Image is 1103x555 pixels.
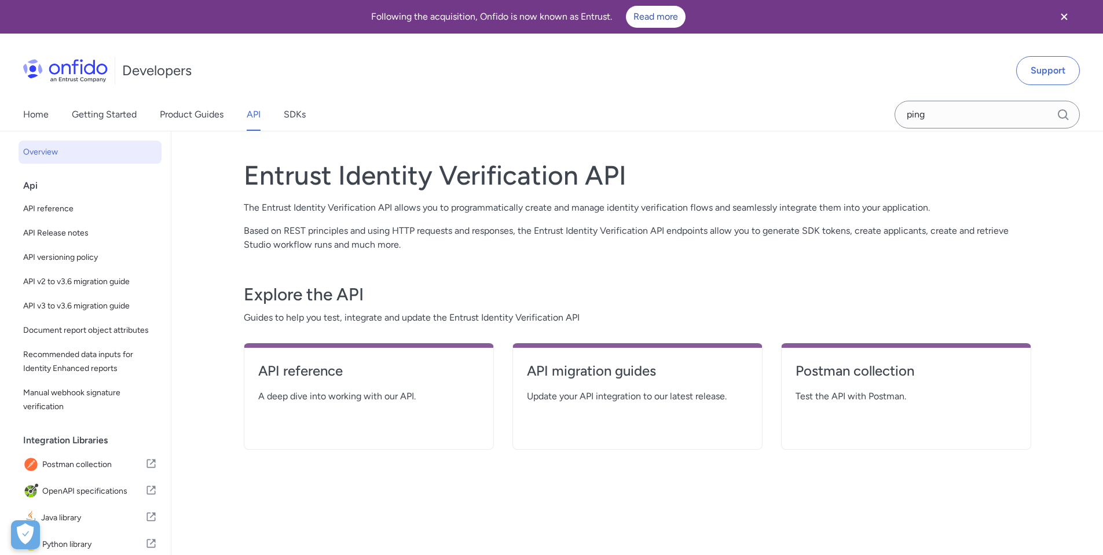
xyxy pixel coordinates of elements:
[41,510,145,526] span: Java library
[247,98,261,131] a: API
[23,145,157,159] span: Overview
[42,483,145,499] span: OpenAPI specifications
[796,389,1017,403] span: Test the API with Postman.
[19,479,162,504] a: IconOpenAPI specificationsOpenAPI specifications
[1016,56,1080,85] a: Support
[23,98,49,131] a: Home
[244,224,1031,252] p: Based on REST principles and using HTTP requests and responses, the Entrust Identity Verification...
[23,348,157,376] span: Recommended data inputs for Identity Enhanced reports
[796,362,1017,389] a: Postman collection
[244,159,1031,192] h1: Entrust Identity Verification API
[23,59,108,82] img: Onfido Logo
[1043,2,1086,31] button: Close banner
[23,202,157,216] span: API reference
[23,483,42,499] img: IconOpenAPI specifications
[895,101,1080,128] input: Onfido search input field
[23,251,157,264] span: API versioning policy
[42,536,145,553] span: Python library
[23,275,157,289] span: API v2 to v3.6 migration guide
[527,362,748,389] a: API migration guides
[23,457,42,473] img: IconPostman collection
[1057,10,1071,24] svg: Close banner
[258,389,479,403] span: A deep dive into working with our API.
[23,299,157,313] span: API v3 to v3.6 migration guide
[19,295,162,318] a: API v3 to v3.6 migration guide
[23,429,166,452] div: Integration Libraries
[14,6,1043,28] div: Following the acquisition, Onfido is now known as Entrust.
[19,343,162,380] a: Recommended data inputs for Identity Enhanced reports
[11,520,40,549] button: Open Preferences
[258,362,479,380] h4: API reference
[244,311,1031,325] span: Guides to help you test, integrate and update the Entrust Identity Verification API
[796,362,1017,380] h4: Postman collection
[11,520,40,549] div: Cookie Preferences
[527,362,748,380] h4: API migration guides
[19,141,162,164] a: Overview
[19,452,162,477] a: IconPostman collectionPostman collection
[527,389,748,403] span: Update your API integration to our latest release.
[244,283,1031,306] h3: Explore the API
[258,362,479,389] a: API reference
[23,386,157,414] span: Manual webhook signature verification
[23,174,166,197] div: Api
[19,270,162,293] a: API v2 to v3.6 migration guide
[626,6,686,28] a: Read more
[122,61,192,80] h1: Developers
[19,319,162,342] a: Document report object attributes
[160,98,223,131] a: Product Guides
[19,197,162,220] a: API reference
[19,246,162,269] a: API versioning policy
[19,222,162,245] a: API Release notes
[284,98,306,131] a: SDKs
[72,98,137,131] a: Getting Started
[19,381,162,418] a: Manual webhook signature verification
[42,457,145,473] span: Postman collection
[23,226,157,240] span: API Release notes
[19,505,162,531] a: IconJava libraryJava library
[23,510,41,526] img: IconJava library
[244,201,1031,215] p: The Entrust Identity Verification API allows you to programmatically create and manage identity v...
[23,324,157,337] span: Document report object attributes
